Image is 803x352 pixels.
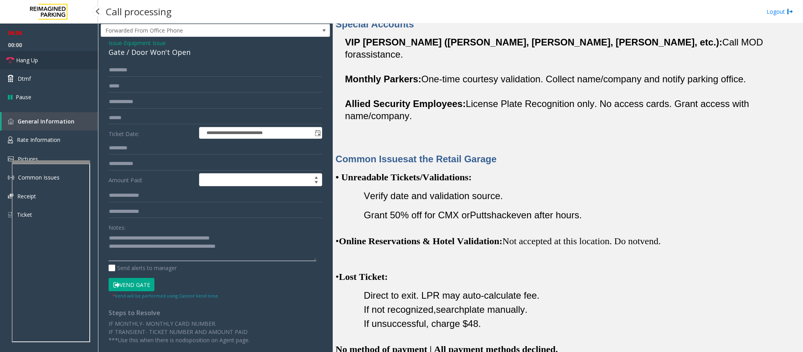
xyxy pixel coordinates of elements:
[421,74,746,84] span: One-time courtesy validation. Collect name/company and notify parking office.
[470,210,511,221] span: Puttshack
[364,191,503,201] span: Verify date and validation source.
[124,39,166,47] span: Equipment Issue
[109,47,322,58] div: Gate / Door Won't Open
[107,173,197,187] label: Amount Paid:
[16,56,38,64] span: Hang Up
[511,210,582,220] span: even after hours.
[2,112,98,131] a: General Information
[122,39,166,47] span: -
[436,304,464,315] span: search
[18,118,74,125] span: General Information
[8,118,14,124] img: 'icon'
[335,236,339,246] span: •
[102,2,176,21] h3: Call processing
[408,154,497,164] span: at the Retail Garage
[356,49,400,60] span: assistance
[345,98,749,121] span: License Plate Recognition only. No access cards. Grant access with name/company.
[401,49,403,60] span: .
[335,172,471,182] span: • Unreadable Tickets/Validations:
[335,272,339,282] span: •
[345,37,722,47] span: VIP [PERSON_NAME] ([PERSON_NAME], [PERSON_NAME], [PERSON_NAME], etc.):
[185,336,250,344] span: isposition on Agent page.
[16,93,31,101] span: Pause
[8,136,13,143] img: 'icon'
[313,127,322,138] span: Toggle popup
[118,336,182,344] span: Use this when there is no
[767,7,793,16] a: Logout
[339,272,388,282] span: Lost Ticket:
[364,290,539,301] span: Direct to exit. LPR may auto-calculate fee.
[364,318,481,329] span: If unsuccessful, charge $48.
[109,264,177,272] label: Send alerts to manager
[8,156,14,161] img: 'icon'
[109,320,216,327] span: IF MONTHLY- MONTHLY CARD NUMBER.
[17,136,60,143] span: Rate Information
[339,236,502,246] span: Online Reservations & Hotel Validation:
[311,180,322,186] span: Decrease value
[8,211,13,218] img: 'icon'
[787,7,793,16] img: logout
[8,194,13,199] img: 'icon'
[345,98,466,109] span: Allied Security Employees:
[311,174,322,180] span: Increase value
[109,328,248,336] span: IF TRANSIENT- TICKET NUMBER AND AMOUNT PAID
[335,19,414,29] span: Special Accounts
[112,293,218,299] small: Vend will be performed using Cannot Vend tone
[18,74,31,83] span: Dtmf
[18,155,38,163] span: Pictures
[345,74,421,84] span: Monthly Parkers:
[464,304,527,315] span: plate manually.
[182,336,185,344] span: d
[364,210,470,220] span: Grant 50% off for CMX or
[101,24,284,37] span: Forwarded From Office Phone
[364,304,436,315] span: If not recognized,
[502,236,640,246] span: Not accepted at this location. Do not
[107,127,197,139] label: Ticket Date:
[109,221,125,232] label: Notes:
[640,236,658,247] span: vend
[109,278,154,291] button: Vend Gate
[109,309,322,317] h4: Steps to Resolve
[8,174,14,181] img: 'icon'
[335,154,408,164] span: Common Issues
[109,39,122,47] span: Issue
[658,236,661,246] span: .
